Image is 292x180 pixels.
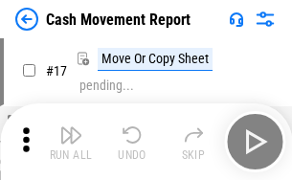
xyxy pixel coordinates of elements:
div: Cash Movement Report [46,11,191,29]
img: Back [15,8,38,31]
img: Support [229,11,244,27]
img: Settings menu [254,8,277,31]
div: Move Or Copy Sheet [98,48,213,71]
div: pending... [79,79,134,93]
span: # 17 [46,63,67,79]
